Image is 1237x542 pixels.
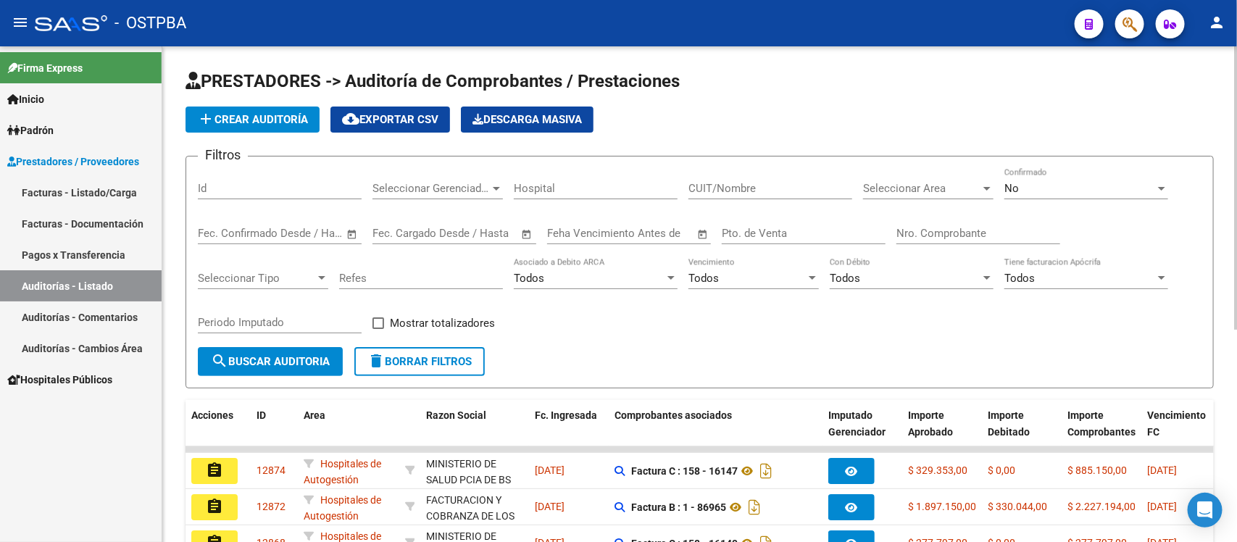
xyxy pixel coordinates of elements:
button: Crear Auditoría [186,107,320,133]
strong: Factura B : 1 - 86965 [631,501,726,513]
datatable-header-cell: ID [251,400,298,464]
datatable-header-cell: Area [298,400,399,464]
mat-icon: assignment [206,498,223,515]
span: PRESTADORES -> Auditoría de Comprobantes / Prestaciones [186,71,680,91]
span: Hospitales de Autogestión [304,458,381,486]
span: Importe Comprobantes [1067,409,1136,438]
span: Importe Aprobado [908,409,953,438]
input: Fecha fin [444,227,515,240]
span: $ 1.897.150,00 [908,501,976,512]
span: [DATE] [535,501,565,512]
span: Area [304,409,325,421]
span: Buscar Auditoria [211,355,330,368]
span: [DATE] [535,464,565,476]
datatable-header-cell: Importe Aprobado [902,400,982,464]
span: Importe Debitado [988,409,1030,438]
span: $ 329.353,00 [908,464,967,476]
input: Fecha inicio [372,227,431,240]
span: $ 885.150,00 [1067,464,1127,476]
span: Imputado Gerenciador [828,409,886,438]
div: - 30715497456 [426,492,523,522]
span: Exportar CSV [342,113,438,126]
span: Fc. Ingresada [535,409,597,421]
button: Buscar Auditoria [198,347,343,376]
span: Todos [830,272,860,285]
div: MINISTERIO DE SALUD PCIA DE BS AS [426,456,523,505]
button: Open calendar [695,226,712,243]
span: [DATE] [1147,501,1177,512]
button: Borrar Filtros [354,347,485,376]
span: Mostrar totalizadores [390,314,495,332]
span: Acciones [191,409,233,421]
button: Descarga Masiva [461,107,593,133]
span: Firma Express [7,60,83,76]
input: Fecha inicio [198,227,257,240]
span: Hospitales de Autogestión [304,494,381,522]
span: - OSTPBA [114,7,186,39]
span: Razon Social [426,409,486,421]
input: Fecha fin [270,227,340,240]
span: 12874 [257,464,286,476]
span: Todos [688,272,719,285]
span: Vencimiento FC [1147,409,1206,438]
span: $ 0,00 [988,464,1015,476]
button: Open calendar [344,226,361,243]
datatable-header-cell: Acciones [186,400,251,464]
span: $ 2.227.194,00 [1067,501,1136,512]
h3: Filtros [198,145,248,165]
datatable-header-cell: Razon Social [420,400,529,464]
mat-icon: person [1208,14,1225,31]
span: Prestadores / Proveedores [7,154,139,170]
mat-icon: delete [367,352,385,370]
datatable-header-cell: Comprobantes asociados [609,400,822,464]
span: Descarga Masiva [472,113,582,126]
span: Padrón [7,122,54,138]
button: Exportar CSV [330,107,450,133]
span: Inicio [7,91,44,107]
button: Open calendar [519,226,536,243]
span: Seleccionar Tipo [198,272,315,285]
span: $ 330.044,00 [988,501,1047,512]
span: ID [257,409,266,421]
span: Todos [514,272,544,285]
span: No [1004,182,1019,195]
mat-icon: menu [12,14,29,31]
i: Descargar documento [745,496,764,519]
datatable-header-cell: Vencimiento FC [1141,400,1221,464]
span: Crear Auditoría [197,113,308,126]
datatable-header-cell: Importe Debitado [982,400,1062,464]
div: - 30626983398 [426,456,523,486]
datatable-header-cell: Imputado Gerenciador [822,400,902,464]
mat-icon: assignment [206,462,223,479]
span: Todos [1004,272,1035,285]
datatable-header-cell: Fc. Ingresada [529,400,609,464]
span: Hospitales Públicos [7,372,112,388]
i: Descargar documento [757,459,775,483]
span: Seleccionar Area [863,182,980,195]
span: Borrar Filtros [367,355,472,368]
span: [DATE] [1147,464,1177,476]
datatable-header-cell: Importe Comprobantes [1062,400,1141,464]
app-download-masive: Descarga masiva de comprobantes (adjuntos) [461,107,593,133]
span: 12872 [257,501,286,512]
mat-icon: cloud_download [342,110,359,128]
mat-icon: search [211,352,228,370]
span: Comprobantes asociados [615,409,732,421]
span: Seleccionar Gerenciador [372,182,490,195]
strong: Factura C : 158 - 16147 [631,465,738,477]
div: Open Intercom Messenger [1188,493,1223,528]
mat-icon: add [197,110,215,128]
